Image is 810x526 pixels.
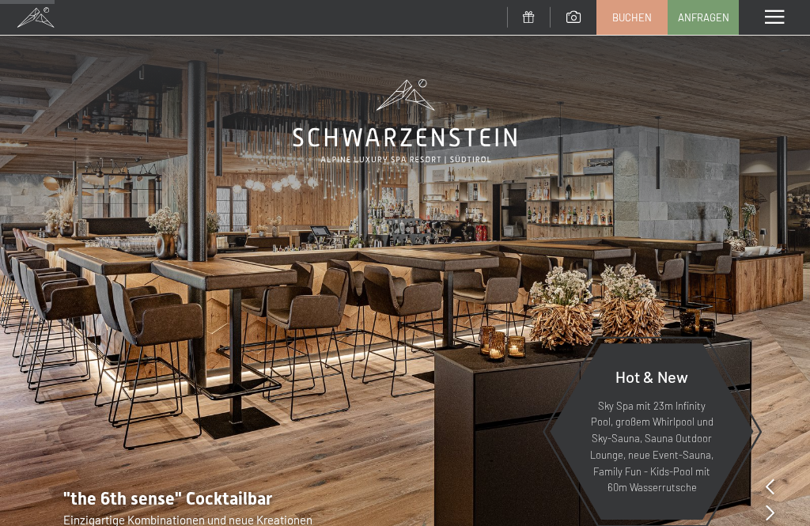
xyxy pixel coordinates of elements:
a: Buchen [597,1,667,34]
span: "the 6th sense" Cocktailbar [63,489,272,509]
p: Sky Spa mit 23m Infinity Pool, großem Whirlpool und Sky-Sauna, Sauna Outdoor Lounge, neue Event-S... [589,398,715,497]
span: Anfragen [678,10,729,25]
span: Buchen [612,10,652,25]
a: Hot & New Sky Spa mit 23m Infinity Pool, großem Whirlpool und Sky-Sauna, Sauna Outdoor Lounge, ne... [549,342,755,520]
span: Hot & New [615,367,688,386]
a: Anfragen [668,1,738,34]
